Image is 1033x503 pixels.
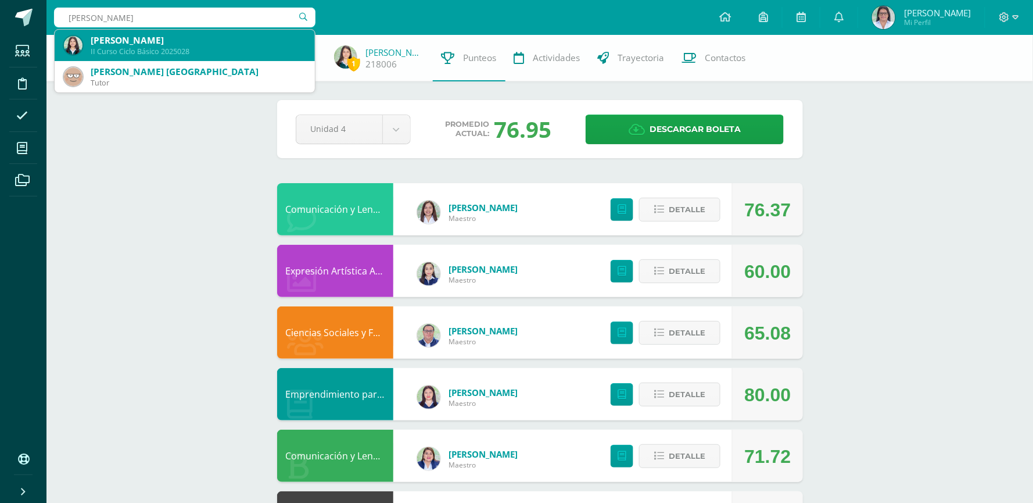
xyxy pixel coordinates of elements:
a: [PERSON_NAME] [449,448,518,460]
a: [PERSON_NAME] [449,263,518,275]
span: Detalle [669,322,705,344]
a: [PERSON_NAME] [449,387,518,398]
a: Contactos [673,35,755,81]
span: Promedio actual: [445,120,489,138]
a: Descargar boleta [586,115,784,144]
span: Maestro [449,398,518,408]
img: acecb51a315cac2de2e3deefdb732c9f.png [417,201,440,224]
div: 76.95 [494,114,551,144]
span: Trayectoria [618,52,665,64]
a: [PERSON_NAME] [449,202,518,213]
a: [PERSON_NAME] [449,325,518,337]
input: Busca un usuario... [54,8,315,27]
span: Punteos [464,52,497,64]
div: Emprendimiento para la Productividad [277,368,393,420]
a: Actividades [505,35,589,81]
span: Contactos [705,52,746,64]
button: Detalle [639,383,720,406]
img: 69aa824f1337ad42e7257fae7599adbb.png [872,6,895,29]
div: 65.08 [744,307,791,359]
img: c1c1b07ef08c5b34f56a5eb7b3c08b85.png [417,324,440,347]
div: 71.72 [744,430,791,483]
img: 97caf0f34450839a27c93473503a1ec1.png [417,447,440,470]
a: [PERSON_NAME] [366,47,424,58]
span: [PERSON_NAME] [904,7,971,19]
div: II Curso Ciclo Básico 2025028 [91,47,306,56]
img: 360951c6672e02766e5b7d72674f168c.png [417,262,440,286]
span: Unidad 4 [311,115,368,142]
img: 8b94b9988f7586013030e432f95a04b7.png [64,67,83,86]
div: [PERSON_NAME] [91,34,306,47]
img: d9abd7a04bca839026e8d591fa2944fe.png [64,36,83,55]
span: Maestro [449,213,518,223]
div: Tutor [91,78,306,88]
a: Trayectoria [589,35,673,81]
div: 76.37 [744,184,791,236]
button: Detalle [639,321,720,345]
button: Detalle [639,259,720,283]
div: 80.00 [744,369,791,421]
button: Detalle [639,198,720,222]
span: Detalle [669,445,705,467]
a: Punteos [433,35,505,81]
span: Mi Perfil [904,17,971,27]
button: Detalle [639,444,720,468]
img: a0978d55a9d4e571642606e58a9b6d98.png [334,45,357,69]
div: Comunicación y Lenguaje, Idioma Español [277,430,393,482]
span: Detalle [669,199,705,220]
span: Maestro [449,460,518,470]
span: Actividades [533,52,580,64]
span: Detalle [669,384,705,405]
span: 1 [347,56,360,71]
img: a452c7054714546f759a1a740f2e8572.png [417,386,440,409]
span: Detalle [669,261,705,282]
div: Comunicación y Lenguaje, Inglés [277,183,393,236]
div: Ciencias Sociales y Formación Ciudadana [277,306,393,359]
a: Unidad 4 [296,115,410,144]
a: 218006 [366,58,397,70]
div: [PERSON_NAME] [GEOGRAPHIC_DATA] [91,66,306,78]
div: Expresión Artística ARTES PLÁSTICAS [277,245,393,297]
span: Descargar boleta [650,115,741,144]
span: Maestro [449,275,518,285]
span: Maestro [449,337,518,347]
div: 60.00 [744,245,791,298]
